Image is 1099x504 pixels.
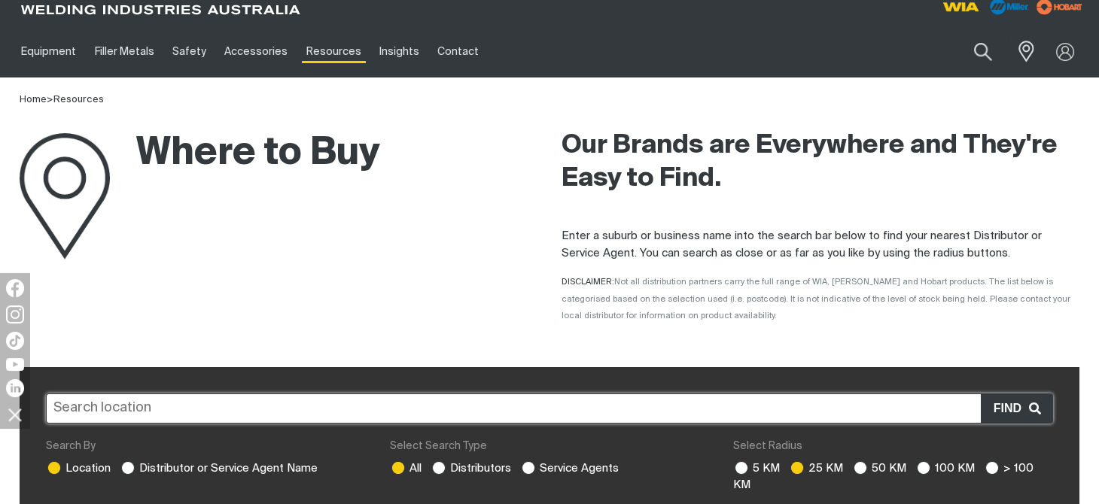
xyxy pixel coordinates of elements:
[215,26,297,77] a: Accessories
[562,278,1070,320] span: DISCLAIMER:
[390,439,710,454] div: Select Search Type
[6,379,24,397] img: LinkedIn
[6,332,24,350] img: TikTok
[6,358,24,371] img: YouTube
[12,26,85,77] a: Equipment
[12,26,818,77] nav: Main
[47,95,53,105] span: >
[53,95,104,105] a: Resources
[85,26,163,77] a: Filler Metals
[6,305,24,323] img: Instagram
[428,26,488,77] a: Contact
[981,394,1052,423] button: Find
[46,439,366,454] div: Search By
[562,228,1079,262] p: Enter a suburb or business name into the search bar below to find your nearest Distributor or Ser...
[562,129,1079,196] h2: Our Brands are Everywhere and They're Easy to Find.
[562,278,1070,320] span: Not all distribution partners carry the full range of WIA, [PERSON_NAME] and Hobart products. The...
[733,463,780,474] label: 5 KM
[789,463,843,474] label: 25 KM
[852,463,906,474] label: 50 KM
[390,463,422,474] label: All
[939,34,1009,69] input: Product name or item number...
[2,402,28,427] img: hide socials
[46,393,1053,424] input: Search location
[20,129,380,178] h1: Where to Buy
[957,34,1009,69] button: Search products
[994,399,1029,418] span: Find
[20,95,47,105] a: Home
[297,26,370,77] a: Resources
[46,463,111,474] label: Location
[733,439,1053,454] div: Select Radius
[370,26,428,77] a: Insights
[120,463,318,474] label: Distributor or Service Agent Name
[431,463,511,474] label: Distributors
[915,463,975,474] label: 100 KM
[520,463,619,474] label: Service Agents
[6,279,24,297] img: Facebook
[163,26,215,77] a: Safety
